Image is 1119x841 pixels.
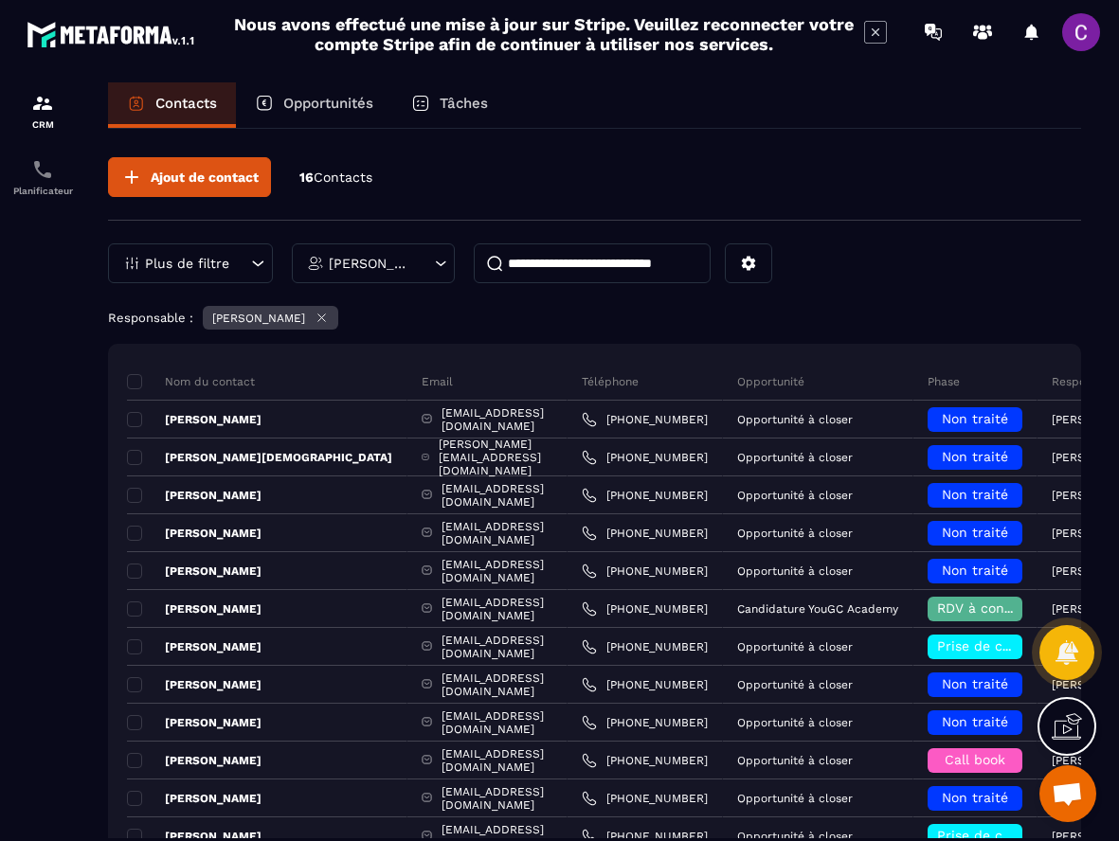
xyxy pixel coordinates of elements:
[31,158,54,181] img: scheduler
[145,257,229,270] p: Plus de filtre
[236,82,392,128] a: Opportunités
[942,790,1008,805] span: Non traité
[127,639,262,654] p: [PERSON_NAME]
[127,488,262,503] p: [PERSON_NAME]
[233,14,855,54] h2: Nous avons effectué une mise à jour sur Stripe. Veuillez reconnecter votre compte Stripe afin de ...
[582,639,708,654] a: [PHONE_NUMBER]
[212,312,305,325] p: [PERSON_NAME]
[127,450,392,465] p: [PERSON_NAME][DEMOGRAPHIC_DATA]
[392,82,507,128] a: Tâches
[283,95,373,112] p: Opportunités
[127,412,262,427] p: [PERSON_NAME]
[582,715,708,730] a: [PHONE_NUMBER]
[127,791,262,806] p: [PERSON_NAME]
[151,168,259,187] span: Ajout de contact
[582,791,708,806] a: [PHONE_NUMBER]
[737,640,853,653] p: Opportunité à closer
[942,449,1008,464] span: Non traité
[582,526,708,541] a: [PHONE_NUMBER]
[942,487,1008,502] span: Non traité
[440,95,488,112] p: Tâches
[737,374,804,389] p: Opportunité
[5,144,81,210] a: schedulerschedulerPlanificateur
[31,92,54,115] img: formation
[737,754,853,767] p: Opportunité à closer
[155,95,217,112] p: Contacts
[737,716,853,729] p: Opportunité à closer
[937,638,1112,653] span: Prise de contact effectuée
[942,525,1008,540] span: Non traité
[582,601,708,617] a: [PHONE_NUMBER]
[582,374,639,389] p: Téléphone
[582,488,708,503] a: [PHONE_NUMBER]
[737,678,853,691] p: Opportunité à closer
[942,563,1008,578] span: Non traité
[737,602,898,616] p: Candidature YouGC Academy
[5,119,81,130] p: CRM
[942,411,1008,426] span: Non traité
[942,676,1008,691] span: Non traité
[329,257,413,270] p: [PERSON_NAME]
[737,451,853,464] p: Opportunité à closer
[127,374,255,389] p: Nom du contact
[582,677,708,692] a: [PHONE_NUMBER]
[737,527,853,540] p: Opportunité à closer
[127,753,262,768] p: [PERSON_NAME]
[299,169,372,187] p: 16
[582,412,708,427] a: [PHONE_NUMBER]
[314,170,372,185] span: Contacts
[127,564,262,579] p: [PERSON_NAME]
[737,413,853,426] p: Opportunité à closer
[928,374,960,389] p: Phase
[127,526,262,541] p: [PERSON_NAME]
[127,715,262,730] p: [PERSON_NAME]
[108,157,271,197] button: Ajout de contact
[422,374,453,389] p: Email
[1039,765,1096,822] div: Ouvrir le chat
[582,564,708,579] a: [PHONE_NUMBER]
[937,600,1059,616] span: RDV à confimer ❓
[737,564,853,578] p: Opportunité à closer
[108,311,193,325] p: Responsable :
[737,792,853,805] p: Opportunité à closer
[27,17,197,51] img: logo
[127,601,262,617] p: [PERSON_NAME]
[582,450,708,465] a: [PHONE_NUMBER]
[108,82,236,128] a: Contacts
[737,489,853,502] p: Opportunité à closer
[127,677,262,692] p: [PERSON_NAME]
[5,186,81,196] p: Planificateur
[5,78,81,144] a: formationformationCRM
[945,752,1005,767] span: Call book
[582,753,708,768] a: [PHONE_NUMBER]
[942,714,1008,729] span: Non traité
